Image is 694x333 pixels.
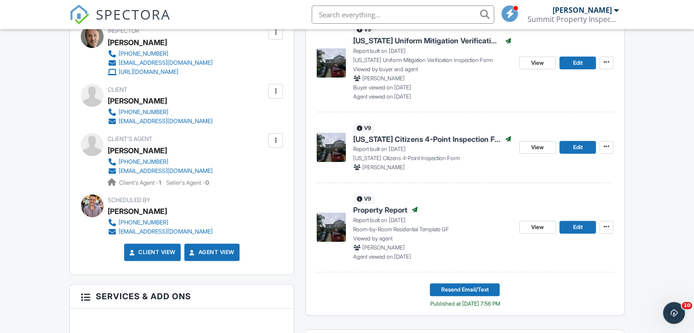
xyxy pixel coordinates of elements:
a: [PHONE_NUMBER] [108,157,213,166]
a: [PHONE_NUMBER] [108,108,213,117]
a: [PHONE_NUMBER] [108,218,213,227]
div: [PERSON_NAME] [108,94,167,108]
strong: 1 [159,179,161,186]
div: Summit Property Inspections Inc [527,15,619,24]
div: [PHONE_NUMBER] [119,219,168,226]
a: [EMAIL_ADDRESS][DOMAIN_NAME] [108,166,213,176]
h3: Services & Add ons [70,285,294,308]
div: [EMAIL_ADDRESS][DOMAIN_NAME] [119,167,213,175]
div: [PERSON_NAME] [108,204,167,218]
div: [EMAIL_ADDRESS][DOMAIN_NAME] [119,228,213,235]
div: [PHONE_NUMBER] [119,158,168,166]
span: Client's Agent [108,135,152,142]
a: SPECTORA [69,12,171,31]
a: [EMAIL_ADDRESS][DOMAIN_NAME] [108,58,213,68]
a: [EMAIL_ADDRESS][DOMAIN_NAME] [108,227,213,236]
span: Scheduled By [108,197,150,203]
a: [PHONE_NUMBER] [108,49,213,58]
span: Seller's Agent - [166,179,209,186]
div: [PHONE_NUMBER] [119,109,168,116]
input: Search everything... [312,5,494,24]
span: Client [108,86,127,93]
div: [EMAIL_ADDRESS][DOMAIN_NAME] [119,59,213,67]
div: [URL][DOMAIN_NAME] [119,68,178,76]
div: [EMAIL_ADDRESS][DOMAIN_NAME] [119,118,213,125]
img: The Best Home Inspection Software - Spectora [69,5,89,25]
strong: 0 [205,179,209,186]
div: [PERSON_NAME] [108,144,167,157]
a: [URL][DOMAIN_NAME] [108,68,213,77]
iframe: Intercom live chat [663,302,685,324]
div: [PERSON_NAME] [553,5,612,15]
span: SPECTORA [96,5,171,24]
span: Client's Agent - [119,179,162,186]
div: [PERSON_NAME] [108,36,167,49]
a: Agent View [188,248,235,257]
div: [PHONE_NUMBER] [119,50,168,57]
a: Client View [127,248,176,257]
span: 10 [682,302,692,309]
a: [EMAIL_ADDRESS][DOMAIN_NAME] [108,117,213,126]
